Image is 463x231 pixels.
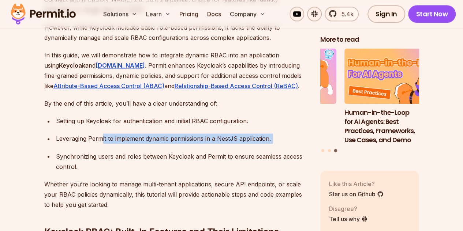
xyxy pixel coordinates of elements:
img: Human-in-the-Loop for AI Agents: Best Practices, Frameworks, Use Cases, and Demo [344,49,443,104]
h2: More to read [320,35,419,44]
p: However, while Keycloak includes basic role-based permissions, it lacks the ability to dynamicall... [44,22,309,43]
button: Go to slide 3 [334,149,337,152]
img: Why JWTs Can’t Handle AI Agent Access [238,49,337,104]
button: Solutions [100,7,140,21]
a: [DOMAIN_NAME] [96,62,145,69]
a: Star us on Github [329,190,384,198]
li: 2 of 3 [238,49,337,145]
a: 5.4k [325,7,359,21]
h3: Why JWTs Can’t Handle AI Agent Access [238,108,337,126]
a: Human-in-the-Loop for AI Agents: Best Practices, Frameworks, Use Cases, and DemoHuman-in-the-Loop... [344,49,443,145]
li: 3 of 3 [344,49,443,145]
p: Like this Article? [329,179,384,188]
a: Pricing [176,7,201,21]
p: In this guide, we will demonstrate how to integrate dynamic RBAC into an application using and . ... [44,50,309,91]
p: By the end of this article, you’ll have a clear understanding of: [44,98,309,109]
a: Docs [204,7,224,21]
div: Leveraging Permit to implement dynamic permissions in a NestJS application. [56,133,309,144]
div: Synchronizing users and roles between Keycloak and Permit to ensure seamless access control. [56,151,309,171]
a: Tell us why [329,215,368,223]
button: Company [227,7,268,21]
a: Sign In [367,5,405,23]
button: Go to slide 1 [321,149,324,152]
img: Permit logo [7,1,79,26]
p: Whether you’re looking to manage multi-tenant applications, secure API endpoints, or scale your R... [44,179,309,209]
div: Posts [320,49,419,154]
button: Go to slide 2 [328,149,331,152]
div: Setting up Keycloak for authentication and initial RBAC configuration. [56,116,309,126]
strong: Keycloak [59,62,85,69]
p: Disagree? [329,204,368,213]
a: Relationship-Based Access Control (ReBAC) [175,82,298,90]
a: Start Now [408,5,456,23]
span: 5.4k [337,10,354,18]
a: Attribute-Based Access Control (ABAC) [53,82,164,90]
h3: Human-in-the-Loop for AI Agents: Best Practices, Frameworks, Use Cases, and Demo [344,108,443,144]
button: Learn [143,7,173,21]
